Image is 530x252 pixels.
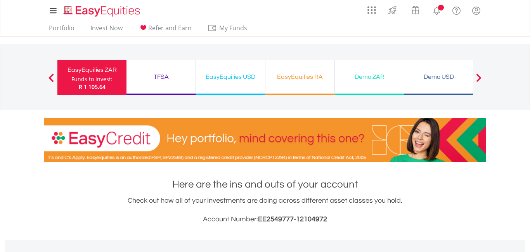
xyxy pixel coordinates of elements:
div: TFSA [131,71,191,82]
h3: Account Number: [44,214,486,225]
div: Demo USD [409,71,469,82]
span: EE2549777-12104972 [258,216,327,223]
span: My Funds [208,23,258,33]
a: Portfolio [46,24,78,36]
a: Vouchers [404,2,427,16]
button: Next [471,77,487,85]
img: EasyCredit Promotion Banner [44,118,486,162]
span: R 1 105.64 [79,83,106,90]
div: Funds to invest: [71,75,113,83]
img: EasyEquities_Logo.png [62,5,143,17]
a: Notifications [427,2,447,17]
div: EasyEquities USD [201,71,260,82]
div: Check out how all of your investments are doing across different asset classes you hold. [44,195,486,225]
div: EasyEquities ZAR [62,64,122,75]
a: Refer and Earn [135,24,195,36]
span: Refer and Earn [148,24,192,32]
a: Home page [61,2,143,17]
div: Demo ZAR [339,71,399,82]
div: EasyEquities RA [270,71,330,82]
img: thrive-v2.svg [386,4,399,16]
a: AppsGrid [362,2,381,14]
img: vouchers-v2.svg [409,4,422,16]
button: Previous [43,77,59,85]
img: grid-menu-icon.svg [367,6,376,14]
a: FAQ's and Support [447,2,466,17]
a: Invest Now [87,24,126,36]
h1: Here are the ins and outs of your account [44,177,486,191]
a: My Profile [466,2,486,19]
